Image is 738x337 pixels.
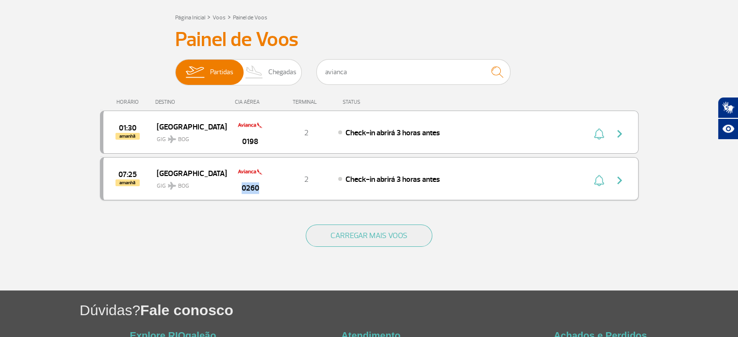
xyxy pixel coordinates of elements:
span: BOG [178,182,189,191]
img: seta-direita-painel-voo.svg [614,175,625,186]
span: GIG [157,130,219,144]
span: 2025-08-27 07:25:00 [118,171,137,178]
img: destiny_airplane.svg [168,182,176,190]
img: slider-desembarque [240,60,269,85]
a: > [207,11,211,22]
img: sino-painel-voo.svg [594,128,604,140]
span: amanhã [115,179,140,186]
div: HORÁRIO [103,99,156,105]
div: Plugin de acessibilidade da Hand Talk. [718,97,738,140]
img: seta-direita-painel-voo.svg [614,128,625,140]
a: Página Inicial [175,14,205,21]
span: 2 [304,175,309,184]
span: amanhã [115,133,140,140]
span: Check-in abrirá 3 horas antes [345,175,440,184]
span: Check-in abrirá 3 horas antes [345,128,440,138]
div: STATUS [338,99,417,105]
a: > [228,11,231,22]
div: CIA AÉREA [226,99,275,105]
input: Voo, cidade ou cia aérea [316,59,510,85]
span: 2 [304,128,309,138]
div: DESTINO [155,99,226,105]
img: sino-painel-voo.svg [594,175,604,186]
span: [GEOGRAPHIC_DATA] [157,167,219,179]
span: 0260 [242,182,259,194]
span: [GEOGRAPHIC_DATA] [157,120,219,133]
span: Fale conosco [140,302,233,318]
h3: Painel de Voos [175,28,563,52]
span: 0198 [242,136,258,147]
img: slider-embarque [180,60,210,85]
h1: Dúvidas? [80,300,738,320]
span: BOG [178,135,189,144]
a: Voos [213,14,226,21]
span: GIG [157,177,219,191]
button: CARREGAR MAIS VOOS [306,225,432,247]
a: Painel de Voos [233,14,267,21]
button: Abrir tradutor de língua de sinais. [718,97,738,118]
span: 2025-08-27 01:30:00 [119,125,136,131]
div: TERMINAL [275,99,338,105]
button: Abrir recursos assistivos. [718,118,738,140]
img: destiny_airplane.svg [168,135,176,143]
span: Chegadas [268,60,296,85]
span: Partidas [210,60,233,85]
